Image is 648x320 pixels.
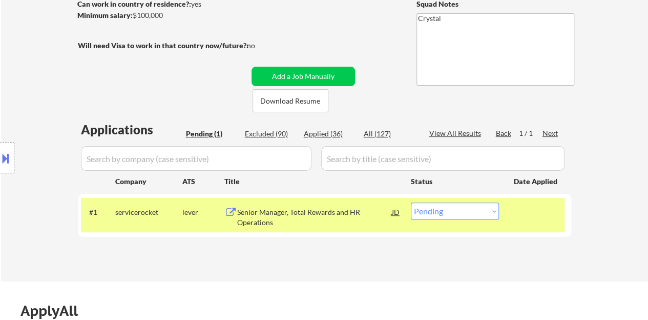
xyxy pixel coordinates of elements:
div: ATS [182,176,224,187]
div: no [247,41,276,51]
div: View All Results [429,128,484,138]
div: All (127) [364,129,415,139]
div: Back [496,128,512,138]
div: Excluded (90) [245,129,296,139]
div: Senior Manager, Total Rewards and HR Operations [237,207,392,227]
input: Search by title (case sensitive) [321,146,565,171]
strong: Minimum salary: [77,11,133,19]
button: Add a Job Manually [252,67,355,86]
div: Pending (1) [186,129,237,139]
div: Title [224,176,401,187]
button: Download Resume [253,89,328,112]
div: Date Applied [514,176,559,187]
div: $100,000 [77,10,248,21]
div: JD [391,203,401,221]
div: 1 / 1 [519,128,542,138]
div: Next [542,128,559,138]
div: Applied (36) [304,129,355,139]
strong: Will need Visa to work in that country now/future?: [78,41,248,50]
div: ApplyAll [20,302,90,319]
div: lever [182,207,224,217]
div: Status [411,172,499,190]
input: Search by company (case sensitive) [81,146,311,171]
